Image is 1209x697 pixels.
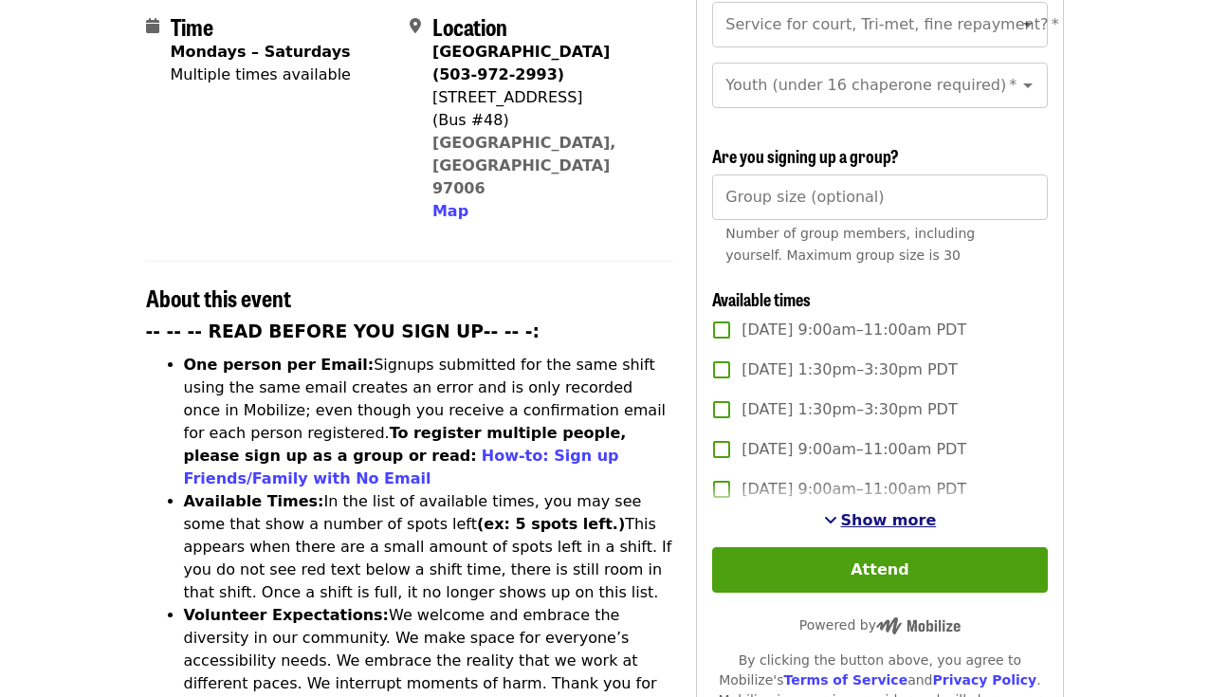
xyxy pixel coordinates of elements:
[184,424,627,465] strong: To register multiple people, please sign up as a group or read:
[146,281,291,314] span: About this event
[712,547,1047,593] button: Attend
[742,319,966,341] span: [DATE] 9:00am–11:00am PDT
[783,672,907,688] a: Terms of Service
[171,43,351,61] strong: Mondays – Saturdays
[742,438,966,461] span: [DATE] 9:00am–11:00am PDT
[876,617,961,634] img: Powered by Mobilize
[712,286,811,311] span: Available times
[410,17,421,35] i: map-marker-alt icon
[932,672,1036,688] a: Privacy Policy
[171,64,351,86] div: Multiple times available
[432,134,616,197] a: [GEOGRAPHIC_DATA], [GEOGRAPHIC_DATA] 97006
[477,515,625,533] strong: (ex: 5 spots left.)
[742,358,957,381] span: [DATE] 1:30pm–3:30pm PDT
[184,447,619,487] a: How-to: Sign up Friends/Family with No Email
[184,492,324,510] strong: Available Times:
[432,43,610,83] strong: [GEOGRAPHIC_DATA] (503-972-2993)
[712,143,899,168] span: Are you signing up a group?
[1015,72,1041,99] button: Open
[171,9,213,43] span: Time
[1015,11,1041,38] button: Open
[432,202,468,220] span: Map
[742,398,957,421] span: [DATE] 1:30pm–3:30pm PDT
[712,174,1047,220] input: [object Object]
[146,321,540,341] strong: -- -- -- READ BEFORE YOU SIGN UP-- -- -:
[432,9,507,43] span: Location
[742,478,966,501] span: [DATE] 9:00am–11:00am PDT
[146,17,159,35] i: calendar icon
[184,490,674,604] li: In the list of available times, you may see some that show a number of spots left This appears wh...
[799,617,961,633] span: Powered by
[725,226,975,263] span: Number of group members, including yourself. Maximum group size is 30
[184,356,375,374] strong: One person per Email:
[432,86,658,109] div: [STREET_ADDRESS]
[824,509,937,532] button: See more timeslots
[841,511,937,529] span: Show more
[184,606,390,624] strong: Volunteer Expectations:
[432,200,468,223] button: Map
[184,354,674,490] li: Signups submitted for the same shift using the same email creates an error and is only recorded o...
[432,109,658,132] div: (Bus #48)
